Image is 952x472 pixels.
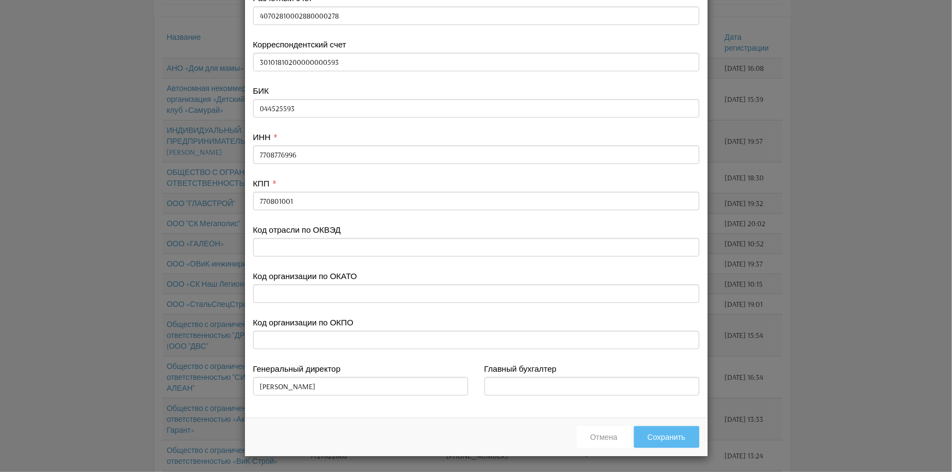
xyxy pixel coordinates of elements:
button: Сохранить [634,426,699,448]
label: Код отрасли по ОКВЭД [253,224,341,235]
label: ИНН [253,131,271,143]
label: Корреспондентский счет [253,39,346,50]
label: Код организации по ОКАТО [253,270,357,282]
label: БИК [253,85,269,96]
label: КПП [253,178,270,189]
label: Код организации по ОКПО [253,317,354,328]
button: Отмена [577,426,631,448]
label: Главный бухгалтер [484,363,557,374]
label: Генеральный директор [253,363,341,374]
